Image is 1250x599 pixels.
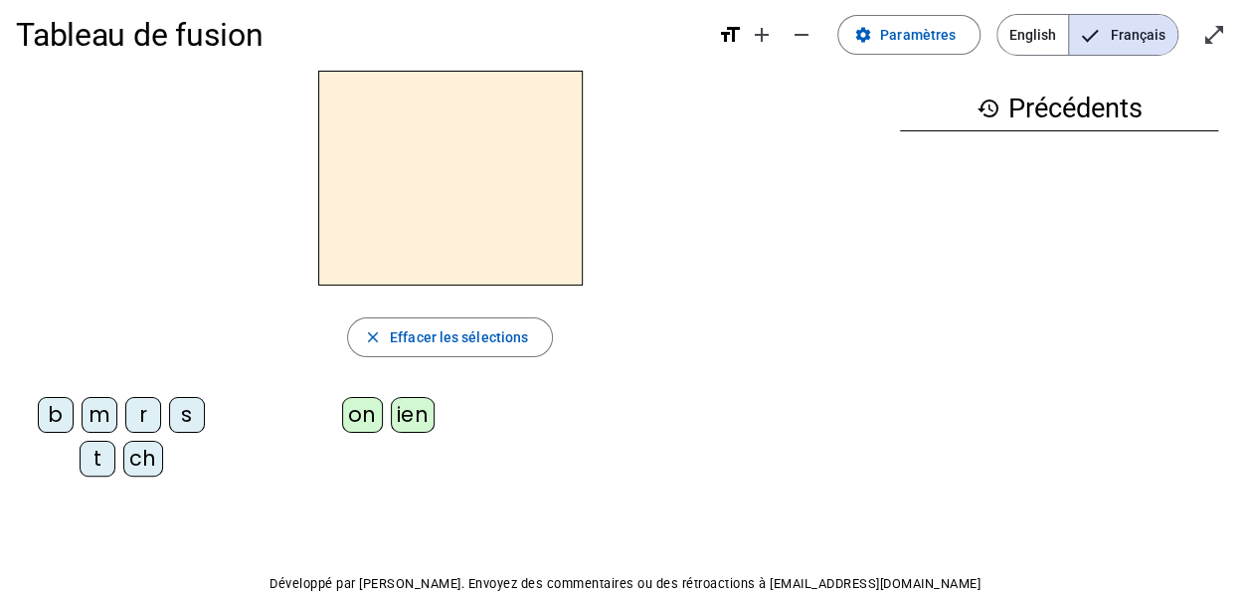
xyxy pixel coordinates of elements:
[82,397,117,433] div: m
[750,23,774,47] mat-icon: add
[1069,15,1177,55] span: Français
[123,441,163,477] div: ch
[38,397,74,433] div: b
[790,23,813,47] mat-icon: remove
[391,397,436,433] div: ien
[996,14,1178,56] mat-button-toggle-group: Language selection
[80,441,115,477] div: t
[347,317,553,357] button: Effacer les sélections
[977,97,1000,120] mat-icon: history
[742,15,782,55] button: Augmenter la taille de la police
[125,397,161,433] div: r
[718,23,742,47] mat-icon: format_size
[342,397,383,433] div: on
[16,572,1234,596] p: Développé par [PERSON_NAME]. Envoyez des commentaires ou des rétroactions à [EMAIL_ADDRESS][DOMAI...
[364,328,382,346] mat-icon: close
[997,15,1068,55] span: English
[880,23,956,47] span: Paramètres
[16,3,702,67] h1: Tableau de fusion
[837,15,981,55] button: Paramètres
[169,397,205,433] div: s
[1194,15,1234,55] button: Entrer en plein écran
[900,87,1218,131] h3: Précédents
[1202,23,1226,47] mat-icon: open_in_full
[782,15,821,55] button: Diminuer la taille de la police
[854,26,872,44] mat-icon: settings
[390,325,528,349] span: Effacer les sélections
